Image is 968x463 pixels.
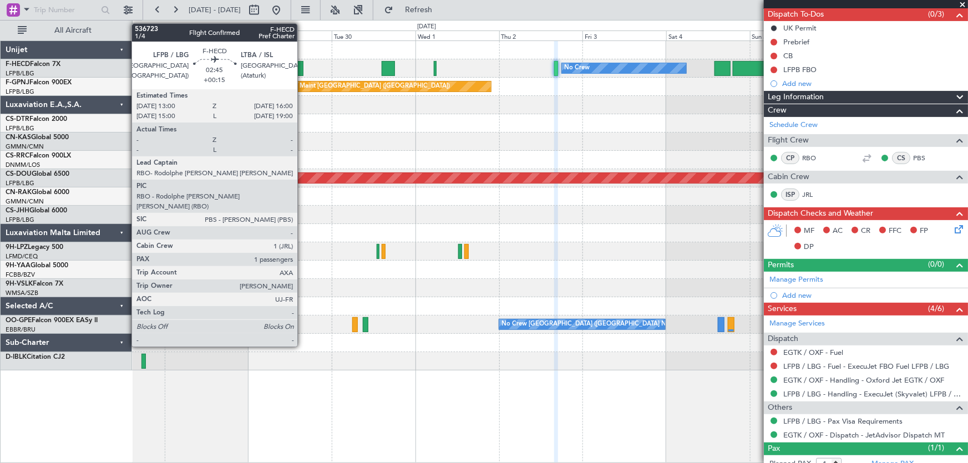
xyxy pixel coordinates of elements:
[6,179,34,187] a: LFPB/LBG
[750,30,834,40] div: Sun 5
[782,79,962,88] div: Add new
[928,442,944,454] span: (1/1)
[275,78,450,95] div: Planned Maint [GEOGRAPHIC_DATA] ([GEOGRAPHIC_DATA])
[892,152,910,164] div: CS
[769,318,825,329] a: Manage Services
[6,171,32,177] span: CS-DOU
[134,22,153,32] div: [DATE]
[6,134,31,141] span: CN-KAS
[165,30,249,40] div: Sun 28
[6,207,29,214] span: CS-JHH
[6,216,34,224] a: LFPB/LBG
[6,354,27,360] span: D-IBLK
[6,325,36,334] a: EBBR/BRU
[189,5,241,15] span: [DATE] - [DATE]
[6,317,98,324] a: OO-GPEFalcon 900EX EASy II
[6,143,44,151] a: GMMN/CMN
[783,65,817,74] div: LFPB FBO
[6,281,63,287] a: 9H-VSLKFalcon 7X
[502,316,688,333] div: No Crew [GEOGRAPHIC_DATA] ([GEOGRAPHIC_DATA] National)
[781,189,799,201] div: ISP
[6,161,40,169] a: DNMM/LOS
[889,226,901,237] span: FFC
[783,375,944,385] a: EGTK / OXF - Handling - Oxford Jet EGTK / OXF
[6,262,68,269] a: 9H-YAAGlobal 5000
[920,226,928,237] span: FP
[768,8,824,21] span: Dispatch To-Dos
[6,189,69,196] a: CN-RAKGlobal 6000
[783,348,843,357] a: EGTK / OXF - Fuel
[768,333,798,345] span: Dispatch
[928,258,944,270] span: (0/0)
[6,262,31,269] span: 9H-YAA
[6,171,69,177] a: CS-DOUGlobal 6500
[783,416,903,426] a: LFPB / LBG - Pax Visa Requirements
[417,22,436,32] div: [DATE]
[768,104,787,117] span: Crew
[833,226,843,237] span: AC
[379,1,445,19] button: Refresh
[802,153,827,163] a: RBO
[6,79,29,86] span: F-GPNJ
[6,354,65,360] a: D-IBLKCitation CJ2
[582,30,666,40] div: Fri 3
[783,51,793,60] div: CB
[783,389,962,399] a: LFPB / LBG - Handling - ExecuJet (Skyvalet) LFPB / LBG
[768,207,873,220] span: Dispatch Checks and Weather
[6,88,34,96] a: LFPB/LBG
[499,30,583,40] div: Thu 2
[6,281,33,287] span: 9H-VSLK
[6,116,67,123] a: CS-DTRFalcon 2000
[6,317,32,324] span: OO-GPE
[6,271,35,279] a: FCBB/BZV
[928,8,944,20] span: (0/3)
[783,362,949,371] a: LFPB / LBG - Fuel - ExecuJet FBO Fuel LFPB / LBG
[783,23,817,33] div: UK Permit
[913,153,938,163] a: PBS
[6,244,28,251] span: 9H-LPZ
[768,401,792,414] span: Others
[6,79,72,86] a: F-GPNJFalcon 900EX
[768,91,824,104] span: Leg Information
[769,120,818,131] a: Schedule Crew
[396,6,442,14] span: Refresh
[332,30,415,40] div: Tue 30
[768,171,809,184] span: Cabin Crew
[768,134,809,147] span: Flight Crew
[782,291,962,300] div: Add new
[565,60,590,77] div: No Crew
[804,226,814,237] span: MF
[6,189,32,196] span: CN-RAK
[6,207,67,214] a: CS-JHHGlobal 6000
[6,197,44,206] a: GMMN/CMN
[29,27,117,34] span: All Aircraft
[666,30,750,40] div: Sat 4
[6,61,60,68] a: F-HECDFalcon 7X
[415,30,499,40] div: Wed 1
[6,61,30,68] span: F-HECD
[783,37,809,47] div: Prebrief
[802,190,827,200] a: JRL
[6,69,34,78] a: LFPB/LBG
[768,303,797,316] span: Services
[6,124,34,133] a: LFPB/LBG
[12,22,120,39] button: All Aircraft
[6,152,29,159] span: CS-RRC
[6,134,69,141] a: CN-KASGlobal 5000
[6,244,63,251] a: 9H-LPZLegacy 500
[804,242,814,253] span: DP
[248,30,332,40] div: Mon 29
[6,289,38,297] a: WMSA/SZB
[928,303,944,314] span: (4/6)
[861,226,870,237] span: CR
[6,252,38,261] a: LFMD/CEQ
[783,430,945,440] a: EGTK / OXF - Dispatch - JetAdvisor Dispatch MT
[34,2,98,18] input: Trip Number
[768,442,780,455] span: Pax
[768,259,794,272] span: Permits
[781,152,799,164] div: CP
[769,274,823,286] a: Manage Permits
[6,116,29,123] span: CS-DTR
[6,152,71,159] a: CS-RRCFalcon 900LX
